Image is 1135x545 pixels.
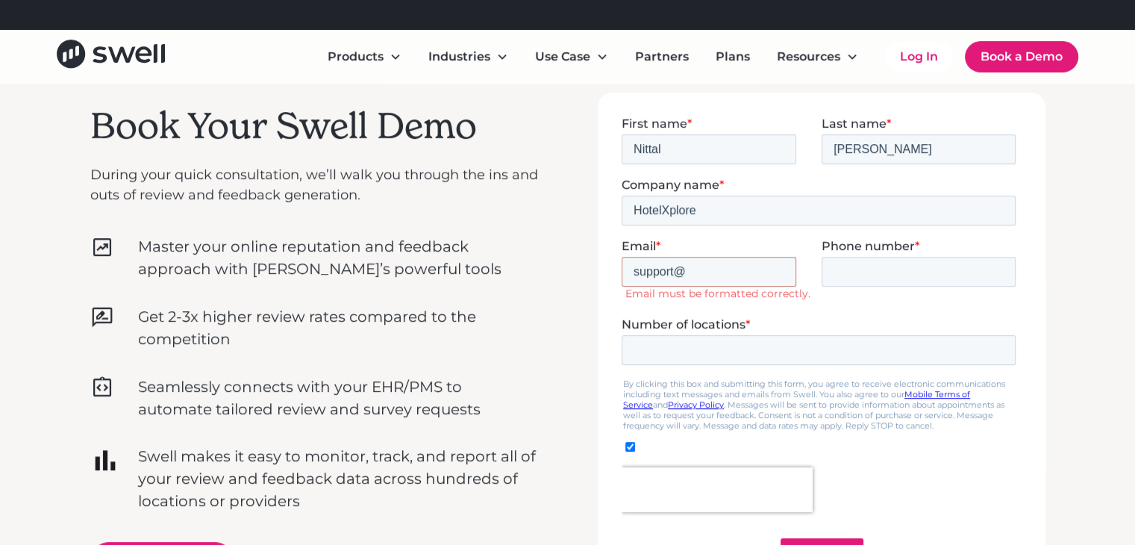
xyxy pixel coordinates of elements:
[138,305,538,350] p: Get 2-3x higher review rates compared to the competition
[138,376,538,420] p: Seamlessly connects with your EHR/PMS to automate tailored review and survey requests
[138,445,538,512] p: Swell makes it easy to monitor, track, and report all of your review and feedback data across hun...
[885,42,953,72] a: Log In
[90,105,538,148] h2: Book Your Swell Demo
[428,48,490,66] div: Industries
[765,42,870,72] div: Resources
[316,42,413,72] div: Products
[416,42,520,72] div: Industries
[328,48,384,66] div: Products
[623,42,701,72] a: Partners
[90,165,538,205] p: During your quick consultation, we’ll walk you through the ins and outs of review and feedback ge...
[965,41,1078,72] a: Book a Demo
[138,235,538,280] p: Master your online reputation and feedback approach with [PERSON_NAME]’s powerful tools
[535,48,590,66] div: Use Case
[57,40,165,73] a: home
[777,48,840,66] div: Resources
[523,42,620,72] div: Use Case
[704,42,762,72] a: Plans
